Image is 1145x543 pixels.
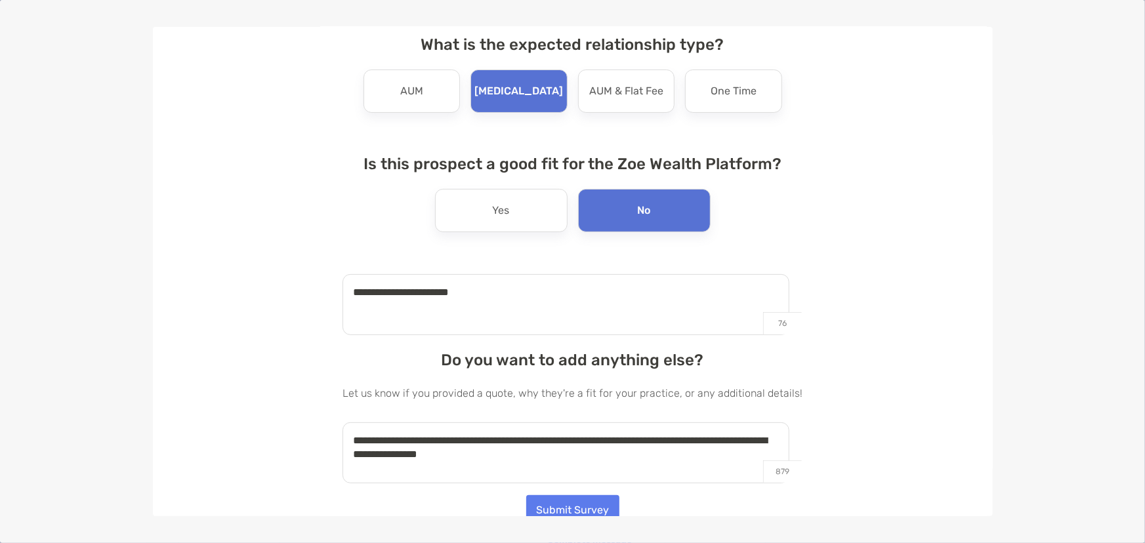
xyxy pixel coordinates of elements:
p: Yes [493,200,510,221]
p: AUM & Flat Fee [589,81,663,102]
p: 76 [763,312,802,334]
button: Submit Survey [526,495,619,524]
h4: What is the expected relationship type? [343,35,802,54]
p: Let us know if you provided a quote, why they're a fit for your practice, or any additional details! [343,385,802,401]
p: AUM [400,81,423,102]
p: 879 [763,460,802,483]
p: No [638,200,651,221]
p: [MEDICAL_DATA] [474,81,563,102]
h4: Is this prospect a good fit for the Zoe Wealth Platform? [343,155,802,173]
h4: Do you want to add anything else? [343,351,802,369]
p: One Time [711,81,757,102]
